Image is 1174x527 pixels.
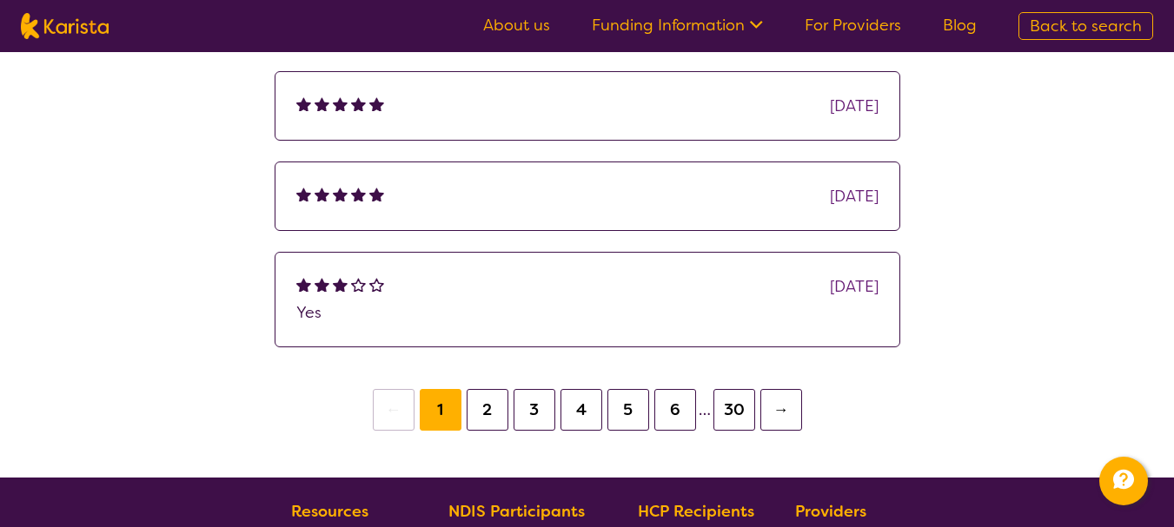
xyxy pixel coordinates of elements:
button: 6 [654,389,696,431]
button: 30 [713,389,755,431]
button: 3 [514,389,555,431]
img: fullstar [333,96,348,111]
a: Blog [943,15,977,36]
img: fullstar [296,96,311,111]
button: 5 [607,389,649,431]
b: Providers [795,501,866,522]
a: Back to search [1018,12,1153,40]
img: fullstar [369,96,384,111]
b: NDIS Participants [448,501,585,522]
b: HCP Recipients [638,501,754,522]
a: About us [483,15,550,36]
img: fullstar [333,277,348,292]
img: Karista logo [21,13,109,39]
span: Back to search [1030,16,1142,36]
span: … [699,399,711,420]
img: fullstar [315,277,329,292]
a: For Providers [805,15,901,36]
div: [DATE] [830,93,879,119]
img: fullstar [315,96,329,111]
img: fullstar [296,187,311,201]
div: [DATE] [830,183,879,209]
img: fullstar [369,187,384,201]
img: fullstar [333,187,348,201]
img: emptystar [369,277,384,292]
img: emptystar [351,277,366,292]
button: → [760,389,802,431]
button: 4 [560,389,602,431]
img: fullstar [351,187,366,201]
p: Yes [296,300,879,326]
a: Funding Information [592,15,763,36]
button: Channel Menu [1099,457,1148,505]
button: 1 [420,389,461,431]
img: fullstar [315,187,329,201]
img: fullstar [296,277,311,292]
button: ← [373,389,415,431]
b: Resources [291,501,368,522]
div: [DATE] [830,273,879,300]
img: fullstar [351,96,366,111]
button: 2 [467,389,508,431]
